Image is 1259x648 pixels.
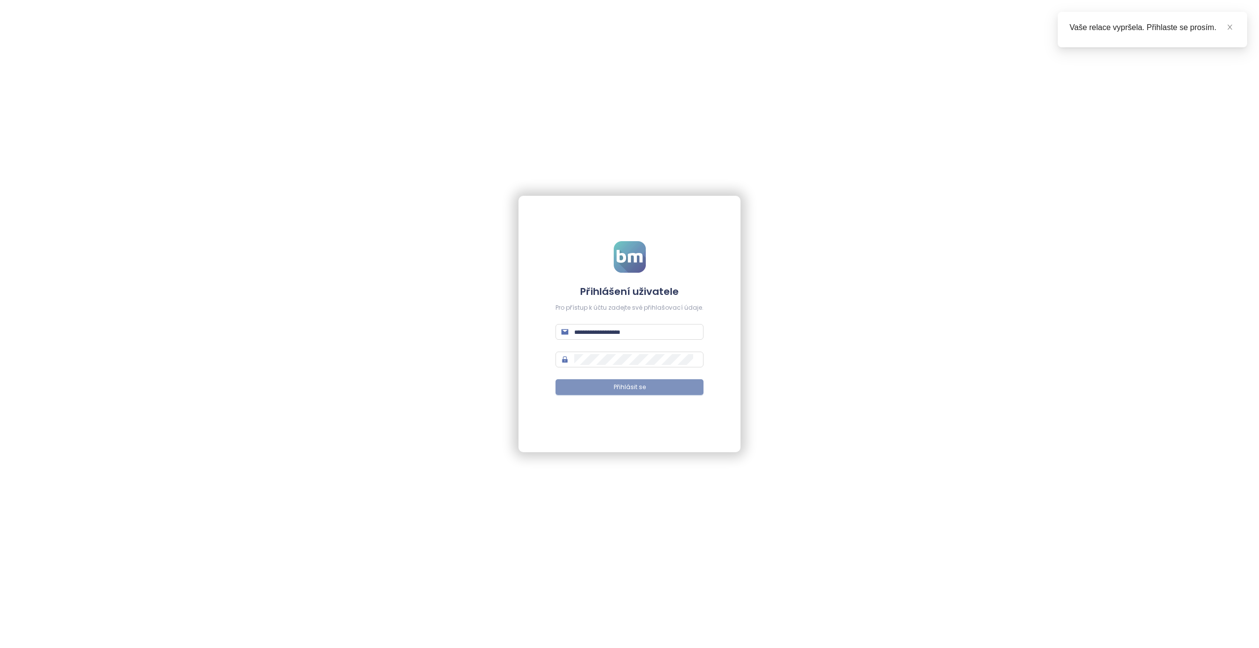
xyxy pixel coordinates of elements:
[614,241,646,273] img: logo
[1070,22,1235,34] div: Vaše relace vypršela. Přihlaste se prosím.
[555,303,704,313] div: Pro přístup k účtu zadejte své přihlašovací údaje.
[555,285,704,298] h4: Přihlášení uživatele
[561,356,568,363] span: lock
[1226,24,1233,31] span: close
[555,379,704,395] button: Přihlásit se
[614,383,646,392] span: Přihlásit se
[561,328,568,335] span: mail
